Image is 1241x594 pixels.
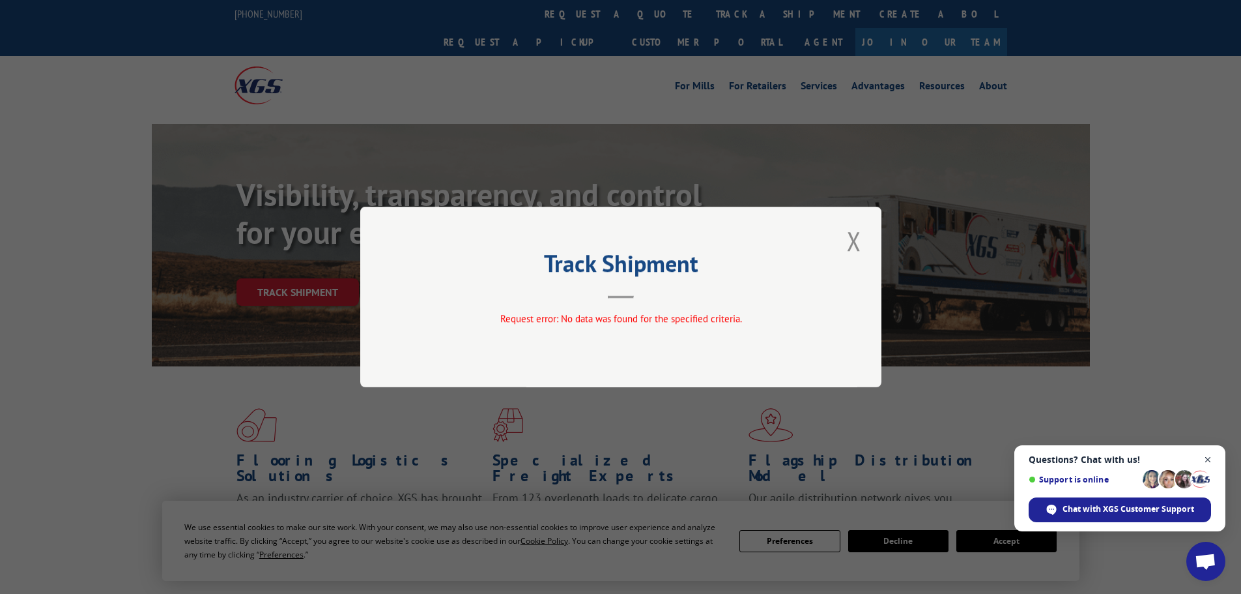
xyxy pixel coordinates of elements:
button: Close modal [843,223,865,259]
span: Support is online [1029,475,1138,484]
span: Request error: No data was found for the specified criteria. [500,312,741,325]
a: Open chat [1186,542,1225,581]
h2: Track Shipment [425,254,816,279]
span: Chat with XGS Customer Support [1063,503,1194,515]
span: Chat with XGS Customer Support [1029,497,1211,522]
span: Questions? Chat with us! [1029,454,1211,465]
